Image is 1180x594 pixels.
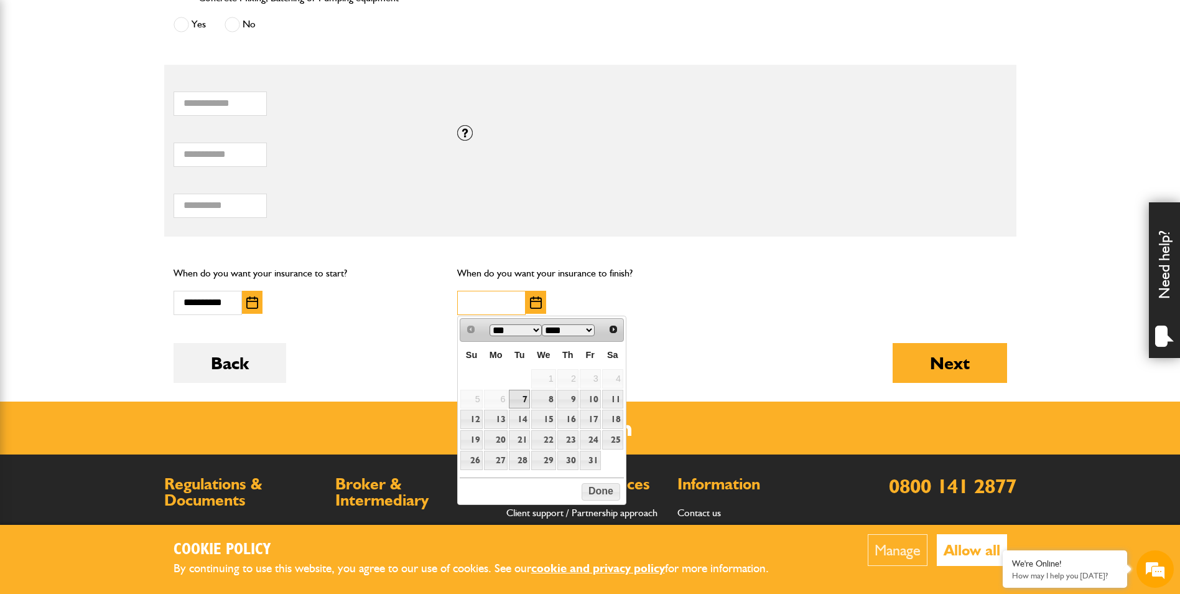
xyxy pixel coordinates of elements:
p: When do you want your insurance to start? [174,265,439,281]
a: cookie and privacy policy [531,561,665,575]
a: 27 [484,451,508,470]
div: Minimize live chat window [204,6,234,36]
img: d_20077148190_company_1631870298795_20077148190 [21,69,52,87]
button: Next [893,343,1007,383]
a: 25 [602,430,623,450]
a: 31 [580,451,601,470]
img: Choose date [246,296,258,309]
a: 13 [484,410,508,429]
h2: Cookie Policy [174,540,789,560]
h2: Information [677,476,836,493]
p: When do you want your insurance to finish? [457,265,723,281]
img: Choose date [530,296,542,309]
span: Next [608,324,618,334]
a: 9 [557,390,578,409]
span: Thursday [562,350,574,360]
span: Sunday [466,350,477,360]
input: Enter your phone number [16,189,227,216]
button: Allow all [937,534,1007,566]
a: 7 [509,390,530,409]
a: 21 [509,430,530,450]
a: 8 [531,390,555,409]
h2: Broker & Intermediary [335,476,494,508]
div: Chat with us now [65,70,209,86]
span: Wednesday [537,350,550,360]
a: 24 [580,430,601,450]
div: Need help? [1149,202,1180,358]
button: Back [174,343,286,383]
a: 22 [531,430,555,450]
a: 15 [531,410,555,429]
a: 18 [602,410,623,429]
button: Manage [868,534,927,566]
a: Next [604,320,622,338]
input: Enter your last name [16,115,227,143]
div: We're Online! [1012,559,1118,569]
a: 17 [580,410,601,429]
a: Contact us [677,507,721,519]
a: 16 [557,410,578,429]
p: How may I help you today? [1012,571,1118,580]
a: 12 [460,410,482,429]
a: 30 [557,451,578,470]
a: JCB Wholesale Division [335,522,431,534]
textarea: Type your message and hit 'Enter' [16,225,227,373]
a: 0800 141 2877 [889,474,1016,498]
a: 11 [602,390,623,409]
p: By continuing to use this website, you agree to our use of cookies. See our for more information. [174,559,789,578]
a: FCA authorisation [164,522,237,534]
h2: Regulations & Documents [164,476,323,508]
span: Monday [490,350,503,360]
a: 20 [484,430,508,450]
input: Enter your email address [16,152,227,179]
label: Yes [174,17,206,32]
a: 28 [509,451,530,470]
a: 26 [460,451,482,470]
button: Done [582,483,620,501]
a: 10 [580,390,601,409]
a: Careers [677,522,710,534]
a: 29 [531,451,555,470]
a: Client support / Partnership approach [506,507,657,519]
span: Friday [586,350,595,360]
a: 23 [557,430,578,450]
label: No [225,17,256,32]
span: Tuesday [514,350,525,360]
a: 14 [509,410,530,429]
span: Saturday [607,350,618,360]
a: 19 [460,430,482,450]
em: Start Chat [169,384,226,400]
